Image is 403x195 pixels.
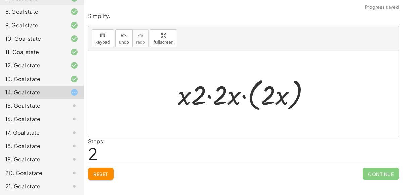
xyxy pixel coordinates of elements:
i: keyboard [99,32,106,40]
i: Task finished and correct. [70,21,78,29]
p: Simplify. [88,12,399,20]
div: 19. Goal state [5,155,59,163]
div: 20. Goal state [5,169,59,177]
span: undo [119,40,129,45]
i: Task started. [70,88,78,96]
i: Task finished and correct. [70,48,78,56]
i: Task finished and correct. [70,35,78,43]
button: fullscreen [150,29,177,47]
div: 17. Goal state [5,129,59,137]
span: redo [136,40,145,45]
i: undo [121,32,127,40]
span: Reset [93,171,108,177]
label: Steps: [88,138,105,145]
div: 11. Goal state [5,48,59,56]
i: Task not started. [70,169,78,177]
div: 14. Goal state [5,88,59,96]
i: Task finished and correct. [70,61,78,69]
button: redoredo [132,29,149,47]
div: 9. Goal state [5,21,59,29]
div: 18. Goal state [5,142,59,150]
div: 15. Goal state [5,102,59,110]
div: 10. Goal state [5,35,59,43]
i: Task finished and correct. [70,75,78,83]
i: Task not started. [70,155,78,163]
i: Task not started. [70,115,78,123]
div: 21. Goal state [5,182,59,190]
div: 12. Goal state [5,61,59,69]
span: keypad [95,40,110,45]
i: Task not started. [70,182,78,190]
span: 2 [88,143,98,164]
button: keyboardkeypad [92,29,114,47]
i: Task finished and correct. [70,8,78,16]
i: Task not started. [70,142,78,150]
div: 8. Goal state [5,8,59,16]
span: Progress saved [365,4,399,11]
span: fullscreen [154,40,173,45]
i: redo [137,32,144,40]
button: Reset [88,168,114,180]
div: 16. Goal state [5,115,59,123]
i: Task not started. [70,102,78,110]
div: 13. Goal state [5,75,59,83]
button: undoundo [115,29,133,47]
i: Task not started. [70,129,78,137]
